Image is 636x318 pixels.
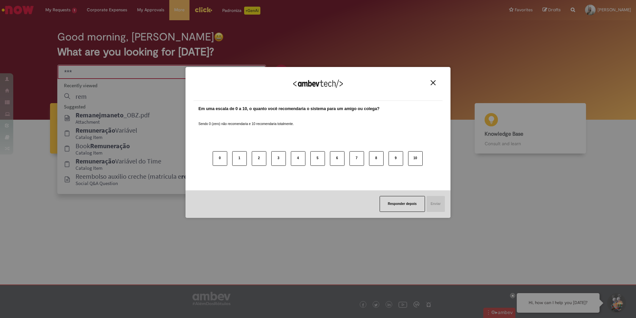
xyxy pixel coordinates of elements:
button: 1 [232,151,247,166]
img: Close [431,80,436,85]
label: Em uma escala de 0 a 10, o quanto você recomendaria o sistema para um amigo ou colega? [198,106,380,112]
button: 3 [271,151,286,166]
button: 6 [330,151,344,166]
button: 9 [389,151,403,166]
button: Responder depois [380,196,425,212]
button: 10 [408,151,423,166]
button: Close [429,80,438,86]
label: Sendo 0 (zero) não recomendaria e 10 recomendaria totalmente. [198,114,294,126]
button: 4 [291,151,305,166]
button: 7 [349,151,364,166]
button: 5 [310,151,325,166]
button: 8 [369,151,384,166]
button: 0 [213,151,227,166]
button: 2 [252,151,266,166]
img: Logo Ambevtech [293,80,343,88]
